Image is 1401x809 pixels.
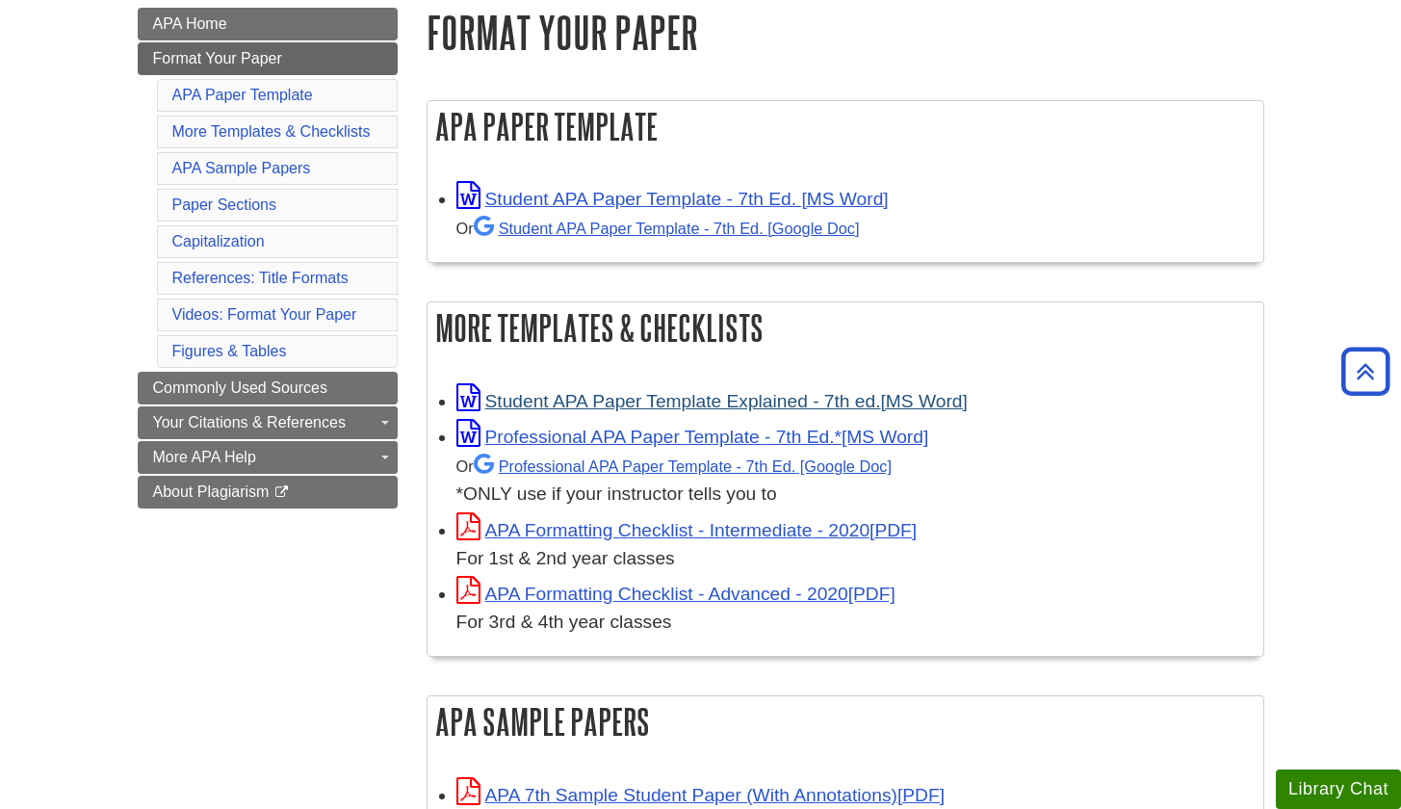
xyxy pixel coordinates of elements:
[138,406,398,439] a: Your Citations & References
[172,196,277,213] a: Paper Sections
[153,15,227,32] span: APA Home
[456,220,860,237] small: Or
[172,233,265,249] a: Capitalization
[456,427,929,447] a: Link opens in new window
[138,372,398,404] a: Commonly Used Sources
[172,87,313,103] a: APA Paper Template
[427,8,1264,57] h1: Format Your Paper
[153,414,346,431] span: Your Citations & References
[428,696,1263,747] h2: APA Sample Papers
[456,457,892,475] small: Or
[172,270,349,286] a: References: Title Formats
[172,123,371,140] a: More Templates & Checklists
[153,379,327,396] span: Commonly Used Sources
[138,8,398,40] a: APA Home
[456,545,1254,573] div: For 1st & 2nd year classes
[456,609,1254,637] div: For 3rd & 4th year classes
[456,785,945,805] a: Link opens in new window
[138,42,398,75] a: Format Your Paper
[153,50,282,66] span: Format Your Paper
[1335,358,1396,384] a: Back to Top
[428,302,1263,353] h2: More Templates & Checklists
[1276,770,1401,809] button: Library Chat
[273,486,290,499] i: This link opens in a new window
[474,220,860,237] a: Student APA Paper Template - 7th Ed. [Google Doc]
[172,343,287,359] a: Figures & Tables
[456,452,1254,509] div: *ONLY use if your instructor tells you to
[456,584,895,604] a: Link opens in new window
[138,8,398,509] div: Guide Page Menu
[428,101,1263,152] h2: APA Paper Template
[153,449,256,465] span: More APA Help
[138,476,398,509] a: About Plagiarism
[456,391,968,411] a: Link opens in new window
[456,520,918,540] a: Link opens in new window
[474,457,892,475] a: Professional APA Paper Template - 7th Ed.
[456,189,889,209] a: Link opens in new window
[138,441,398,474] a: More APA Help
[172,160,311,176] a: APA Sample Papers
[172,306,357,323] a: Videos: Format Your Paper
[153,483,270,500] span: About Plagiarism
